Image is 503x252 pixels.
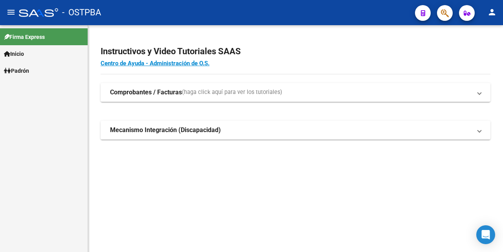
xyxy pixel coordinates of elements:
[101,83,490,102] mat-expansion-panel-header: Comprobantes / Facturas(haga click aquí para ver los tutoriales)
[4,66,29,75] span: Padrón
[476,225,495,244] div: Open Intercom Messenger
[101,121,490,140] mat-expansion-panel-header: Mecanismo Integración (Discapacidad)
[101,60,209,67] a: Centro de Ayuda - Administración de O.S.
[487,7,497,17] mat-icon: person
[4,33,45,41] span: Firma Express
[62,4,101,21] span: - OSTPBA
[6,7,16,17] mat-icon: menu
[101,44,490,59] h2: Instructivos y Video Tutoriales SAAS
[182,88,282,97] span: (haga click aquí para ver los tutoriales)
[4,50,24,58] span: Inicio
[110,126,221,134] strong: Mecanismo Integración (Discapacidad)
[110,88,182,97] strong: Comprobantes / Facturas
